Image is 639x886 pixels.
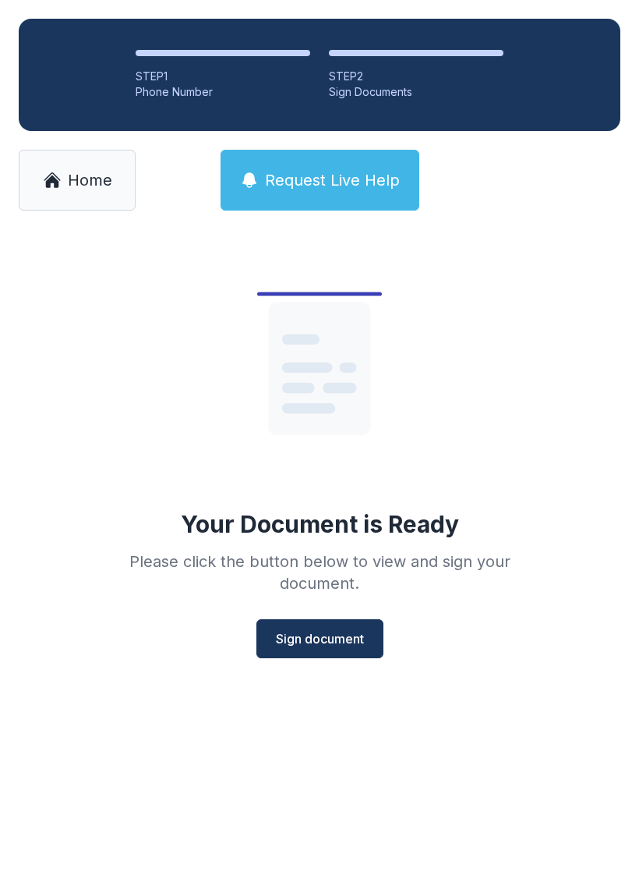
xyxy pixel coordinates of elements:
span: Home [68,169,112,191]
div: STEP 1 [136,69,310,84]
div: Please click the button below to view and sign your document. [95,551,544,594]
div: STEP 2 [329,69,503,84]
div: Sign Documents [329,84,503,100]
span: Sign document [276,629,364,648]
div: Phone Number [136,84,310,100]
div: Your Document is Ready [181,510,459,538]
span: Request Live Help [265,169,400,191]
